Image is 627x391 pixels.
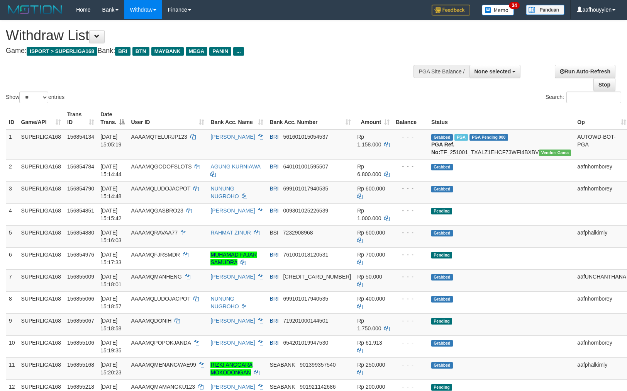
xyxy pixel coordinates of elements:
[100,252,122,265] span: [DATE] 15:17:33
[67,163,94,170] span: 156854784
[67,384,94,390] span: 156855218
[18,269,64,291] td: SUPERLIGA168
[18,129,64,160] td: SUPERLIGA168
[233,47,244,56] span: ...
[210,185,239,199] a: NUNUNG NUGROHO
[210,340,255,346] a: [PERSON_NAME]
[357,163,381,177] span: Rp 6.800.000
[100,229,122,243] span: [DATE] 15:16:03
[67,252,94,258] span: 156854976
[210,229,251,236] a: RAHMAT ZINUR
[6,129,18,160] td: 1
[131,185,190,192] span: AAAAMQLUDOJACPOT
[210,274,255,280] a: [PERSON_NAME]
[6,313,18,335] td: 9
[6,28,410,43] h1: Withdraw List
[431,208,452,214] span: Pending
[269,318,278,324] span: BRI
[18,247,64,269] td: SUPERLIGA168
[269,362,295,368] span: SEABANK
[539,150,571,156] span: Vendor URL: https://trx31.1velocity.biz
[396,207,425,214] div: - - -
[269,384,295,390] span: SEABANK
[131,229,178,236] span: AAAAMQRAVAA77
[18,203,64,225] td: SUPERLIGA168
[210,318,255,324] a: [PERSON_NAME]
[67,185,94,192] span: 156854790
[6,4,64,15] img: MOTION_logo.png
[131,362,196,368] span: AAAAMQMENANGWAE99
[396,383,425,391] div: - - -
[6,47,410,55] h4: Game: Bank:
[67,229,94,236] span: 156854880
[269,252,278,258] span: BRI
[210,384,255,390] a: [PERSON_NAME]
[396,133,425,141] div: - - -
[396,317,425,325] div: - - -
[210,163,260,170] a: AGUNG KURNIAWA
[469,65,521,78] button: None selected
[67,340,94,346] span: 156855106
[431,340,453,347] span: Grabbed
[283,207,328,214] span: Copy 009301025226539 to clipboard
[67,296,94,302] span: 156855066
[474,68,511,75] span: None selected
[283,185,328,192] span: Copy 699101017940535 to clipboard
[431,274,453,280] span: Grabbed
[6,357,18,379] td: 11
[67,318,94,324] span: 156855067
[6,269,18,291] td: 7
[526,5,564,15] img: panduan.png
[357,384,385,390] span: Rp 200.000
[396,361,425,369] div: - - -
[431,164,453,170] span: Grabbed
[357,134,381,148] span: Rp 1.158.000
[396,295,425,303] div: - - -
[131,340,191,346] span: AAAAMQPOPOKJANDA
[210,362,252,376] a: RIZKI ANGGARA MOKODONGAN
[18,107,64,129] th: Game/API: activate to sort column ascending
[431,384,452,391] span: Pending
[131,274,181,280] span: AAAAMQMANHENG
[300,362,336,368] span: Copy 901399357540 to clipboard
[428,129,574,160] td: TF_251001_TXALZ1EHCF73WFI4BXBV
[18,181,64,203] td: SUPERLIGA168
[100,134,122,148] span: [DATE] 15:05:19
[357,185,385,192] span: Rp 600.000
[128,107,207,129] th: User ID: activate to sort column ascending
[566,92,621,103] input: Search:
[269,185,278,192] span: BRI
[19,92,48,103] select: Showentries
[131,163,191,170] span: AAAAMQGODOFSLOTS
[283,340,328,346] span: Copy 654201019947530 to clipboard
[283,163,328,170] span: Copy 640101001595507 to clipboard
[210,252,257,265] a: MUHAMAD FAJAR SAMUDRA
[18,291,64,313] td: SUPERLIGA168
[209,47,231,56] span: PANIN
[131,207,183,214] span: AAAAMQGASBRO23
[269,274,278,280] span: BRI
[546,92,621,103] label: Search:
[396,273,425,280] div: - - -
[354,107,393,129] th: Amount: activate to sort column ascending
[131,296,190,302] span: AAAAMQLUDOJACPOT
[67,134,94,140] span: 156854134
[396,163,425,170] div: - - -
[151,47,184,56] span: MAYBANK
[67,207,94,214] span: 156854851
[6,247,18,269] td: 6
[283,252,328,258] span: Copy 761001018120531 to clipboard
[131,252,180,258] span: AAAAMQFJRSMDR
[357,229,385,236] span: Rp 600.000
[100,340,122,354] span: [DATE] 15:19:35
[100,163,122,177] span: [DATE] 15:14:44
[100,362,122,376] span: [DATE] 15:20:23
[6,159,18,181] td: 2
[6,225,18,247] td: 5
[100,296,122,309] span: [DATE] 15:18:57
[428,107,574,129] th: Status
[357,252,385,258] span: Rp 700.000
[18,313,64,335] td: SUPERLIGA168
[210,134,255,140] a: [PERSON_NAME]
[431,296,453,303] span: Grabbed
